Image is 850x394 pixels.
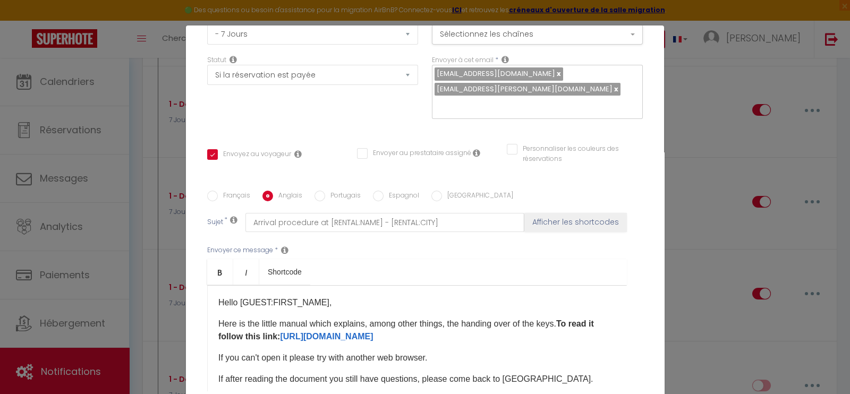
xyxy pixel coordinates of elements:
[432,55,494,65] label: Envoyer à cet email
[384,191,419,202] label: Espagnol
[218,296,616,309] p: Hello [GUEST:FIRST_NAME],
[432,24,643,45] button: Sélectionnez les chaînes
[229,55,237,64] i: Booking status
[8,4,40,36] button: Ouvrir le widget de chat LiveChat
[437,68,555,79] span: [EMAIL_ADDRESS][DOMAIN_NAME]
[473,149,480,157] i: Envoyer au prestataire si il est assigné
[442,191,513,202] label: [GEOGRAPHIC_DATA]
[259,259,310,285] a: Shortcode
[294,150,302,158] i: Envoyer au voyageur
[207,55,226,65] label: Statut
[207,245,273,255] label: Envoyer ce message
[501,55,509,64] i: Recipient
[280,332,373,341] a: [URL][DOMAIN_NAME]
[805,346,842,386] iframe: Chat
[325,191,361,202] label: Portugais
[218,319,594,341] strong: To read it follow this link:​ ​ ​​​​
[218,373,616,386] p: If after reading the document you still have questions, please come back to [GEOGRAPHIC_DATA].
[437,84,613,94] span: [EMAIL_ADDRESS][PERSON_NAME][DOMAIN_NAME]
[524,213,627,232] button: Afficher les shortcodes
[218,352,616,364] p: If you can't open it please try with another web browser.​
[218,191,250,202] label: Français
[273,191,302,202] label: Anglais
[218,318,616,343] p: Here is the little manual which explains, among other things, the handing over of the keys.
[207,285,627,391] div: ​ ​
[207,259,233,285] a: Bold
[281,246,288,254] i: Message
[230,216,237,224] i: Subject
[207,217,223,228] label: Sujet
[233,259,259,285] a: Italic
